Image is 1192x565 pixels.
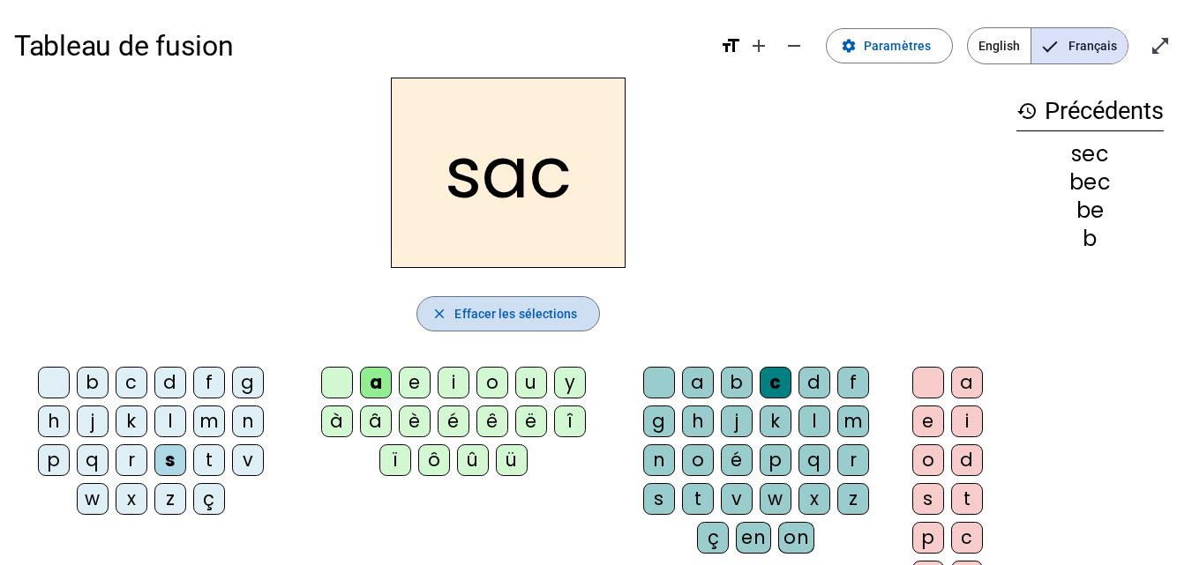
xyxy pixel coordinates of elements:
[116,367,147,398] div: c
[116,444,147,476] div: r
[1031,28,1128,63] span: Français
[912,405,944,437] div: e
[912,444,944,476] div: o
[399,405,431,437] div: è
[951,522,983,554] div: c
[77,367,109,398] div: b
[760,405,791,437] div: k
[1016,144,1164,165] div: sec
[643,444,675,476] div: n
[360,405,392,437] div: â
[457,444,489,476] div: û
[826,28,953,63] button: Paramètres
[1016,92,1164,131] h3: Précédents
[476,405,508,437] div: ê
[154,483,186,515] div: z
[643,483,675,515] div: s
[232,405,264,437] div: n
[912,522,944,554] div: p
[416,296,599,331] button: Effacer les sélections
[154,444,186,476] div: s
[193,483,225,515] div: ç
[741,28,776,63] button: Augmenter la taille de la police
[193,444,225,476] div: t
[798,367,830,398] div: d
[721,444,753,476] div: é
[154,405,186,437] div: l
[736,522,771,554] div: en
[454,303,577,324] span: Effacer les sélections
[1016,172,1164,193] div: bec
[1016,200,1164,221] div: be
[1016,228,1164,249] div: b
[515,405,547,437] div: ë
[721,405,753,437] div: j
[776,28,812,63] button: Diminuer la taille de la police
[116,405,147,437] div: k
[154,367,186,398] div: d
[798,444,830,476] div: q
[967,27,1128,64] mat-button-toggle-group: Language selection
[476,367,508,398] div: o
[760,444,791,476] div: p
[951,405,983,437] div: i
[321,405,353,437] div: à
[720,35,741,56] mat-icon: format_size
[77,405,109,437] div: j
[912,483,944,515] div: s
[760,483,791,515] div: w
[682,367,714,398] div: a
[77,483,109,515] div: w
[515,367,547,398] div: u
[682,483,714,515] div: t
[360,367,392,398] div: a
[748,35,769,56] mat-icon: add
[77,444,109,476] div: q
[721,483,753,515] div: v
[554,405,586,437] div: î
[837,367,869,398] div: f
[783,35,805,56] mat-icon: remove
[431,306,447,322] mat-icon: close
[193,405,225,437] div: m
[38,444,70,476] div: p
[951,483,983,515] div: t
[1143,28,1178,63] button: Entrer en plein écran
[837,444,869,476] div: r
[682,444,714,476] div: o
[951,367,983,398] div: a
[391,78,626,268] h2: sac
[864,35,931,56] span: Paramètres
[1016,100,1038,122] mat-icon: history
[399,367,431,398] div: e
[418,444,450,476] div: ô
[232,444,264,476] div: v
[778,522,814,554] div: on
[1150,35,1171,56] mat-icon: open_in_full
[682,405,714,437] div: h
[116,483,147,515] div: x
[798,405,830,437] div: l
[798,483,830,515] div: x
[968,28,1031,63] span: English
[837,405,869,437] div: m
[837,483,869,515] div: z
[232,367,264,398] div: g
[438,367,469,398] div: i
[554,367,586,398] div: y
[697,522,729,554] div: ç
[14,18,706,74] h1: Tableau de fusion
[643,405,675,437] div: g
[438,405,469,437] div: é
[38,405,70,437] div: h
[721,367,753,398] div: b
[379,444,411,476] div: ï
[496,444,528,476] div: ü
[951,444,983,476] div: d
[193,367,225,398] div: f
[841,38,857,54] mat-icon: settings
[760,367,791,398] div: c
